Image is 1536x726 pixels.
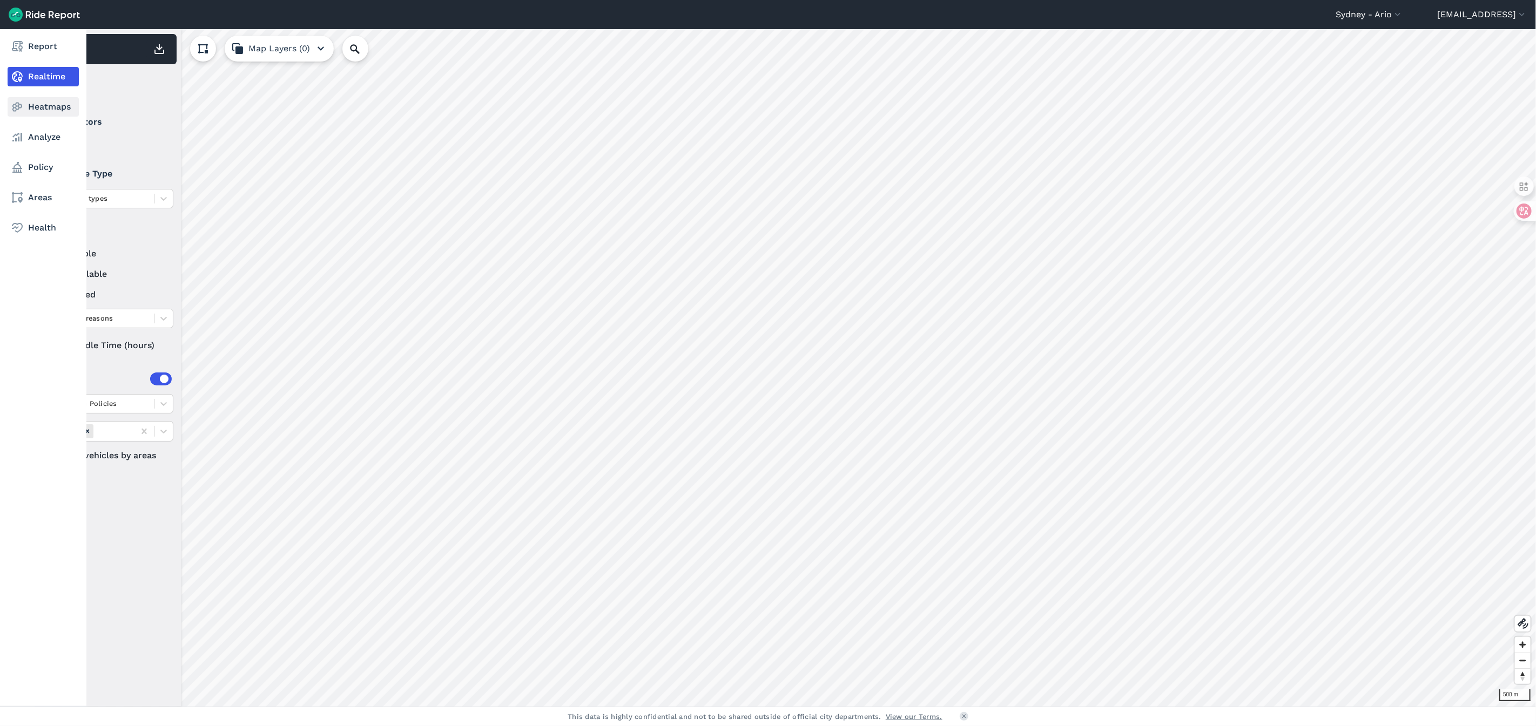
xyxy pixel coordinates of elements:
[44,336,173,355] div: Idle Time (hours)
[44,449,173,462] label: Filter vehicles by areas
[225,36,334,62] button: Map Layers (0)
[39,69,177,103] div: Filter
[1437,8,1527,21] button: [EMAIL_ADDRESS]
[58,372,172,385] div: Areas
[44,364,172,394] summary: Areas
[8,218,79,238] a: Health
[8,188,79,207] a: Areas
[8,127,79,147] a: Analyze
[44,107,172,137] summary: Operators
[8,158,79,177] a: Policy
[8,37,79,56] a: Report
[44,247,173,260] label: available
[82,424,93,438] div: Remove Areas (5)
[1499,689,1531,701] div: 500 m
[35,29,1536,707] canvas: Map
[8,67,79,86] a: Realtime
[342,36,386,62] input: Search Location or Vehicles
[44,268,173,281] label: unavailable
[44,159,172,189] summary: Vehicle Type
[44,288,173,301] label: reserved
[44,217,172,247] summary: Status
[8,97,79,117] a: Heatmaps
[1515,653,1531,668] button: Zoom out
[44,137,173,150] label: Ario
[1515,668,1531,684] button: Reset bearing to north
[1336,8,1403,21] button: Sydney - Ario
[886,711,942,722] a: View our Terms.
[1515,637,1531,653] button: Zoom in
[9,8,80,22] img: Ride Report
